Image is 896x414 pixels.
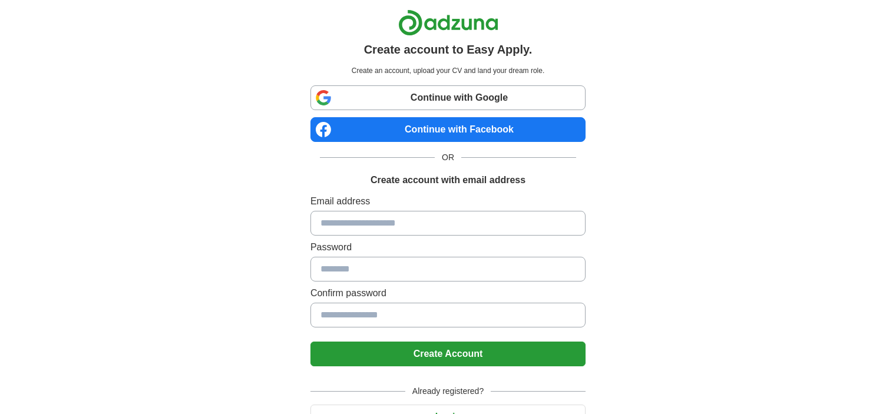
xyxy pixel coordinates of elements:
[405,385,491,398] span: Already registered?
[364,41,533,58] h1: Create account to Easy Apply.
[310,117,586,142] a: Continue with Facebook
[310,240,586,254] label: Password
[435,151,461,164] span: OR
[310,342,586,366] button: Create Account
[398,9,498,36] img: Adzuna logo
[310,286,586,300] label: Confirm password
[310,85,586,110] a: Continue with Google
[371,173,525,187] h1: Create account with email address
[310,194,586,208] label: Email address
[313,65,583,76] p: Create an account, upload your CV and land your dream role.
